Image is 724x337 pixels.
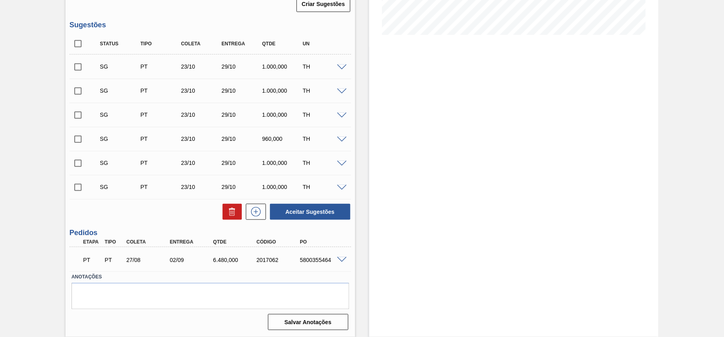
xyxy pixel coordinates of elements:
div: 02/09/2025 [168,257,216,263]
div: Nova sugestão [242,204,266,220]
div: 23/10/2025 [179,160,224,166]
div: Aceitar Sugestões [266,203,351,221]
div: Qtde [260,41,305,47]
h3: Sugestões [70,21,351,29]
div: Pedido de Transferência [103,257,125,263]
div: Pedido de Transferência [139,184,184,190]
div: 29/10/2025 [220,63,265,70]
div: Excluir Sugestões [219,204,242,220]
div: Entrega [168,239,216,245]
div: Pedido de Transferência [139,160,184,166]
div: TH [301,112,346,118]
div: 23/10/2025 [179,112,224,118]
button: Aceitar Sugestões [270,204,350,220]
div: 29/10/2025 [220,136,265,142]
div: Sugestão Criada [98,112,143,118]
div: Pedido de Transferência [139,112,184,118]
div: Sugestão Criada [98,136,143,142]
div: Etapa [81,239,104,245]
div: Sugestão Criada [98,63,143,70]
div: TH [301,63,346,70]
div: Pedido em Trânsito [81,251,104,269]
div: Entrega [220,41,265,47]
div: PO [298,239,346,245]
div: Sugestão Criada [98,87,143,94]
div: 23/10/2025 [179,184,224,190]
div: Tipo [139,41,184,47]
div: Pedido de Transferência [139,136,184,142]
div: Código [255,239,303,245]
div: 23/10/2025 [179,87,224,94]
div: 1.000,000 [260,112,305,118]
div: 960,000 [260,136,305,142]
div: TH [301,160,346,166]
div: TH [301,136,346,142]
h3: Pedidos [70,229,351,237]
p: PT [83,257,102,263]
div: 29/10/2025 [220,112,265,118]
div: Pedido de Transferência [139,63,184,70]
div: Pedido de Transferência [139,87,184,94]
div: Sugestão Criada [98,160,143,166]
label: Anotações [72,271,349,283]
div: TH [301,184,346,190]
div: 23/10/2025 [179,136,224,142]
div: Qtde [211,239,260,245]
div: Status [98,41,143,47]
div: 2017062 [255,257,303,263]
div: TH [301,87,346,94]
div: 6.480,000 [211,257,260,263]
div: 23/10/2025 [179,63,224,70]
div: 29/10/2025 [220,184,265,190]
div: UN [301,41,346,47]
button: Salvar Anotações [268,314,348,330]
div: 1.000,000 [260,160,305,166]
div: Coleta [125,239,173,245]
div: 1.000,000 [260,63,305,70]
div: 29/10/2025 [220,87,265,94]
div: Sugestão Criada [98,184,143,190]
div: Tipo [103,239,125,245]
div: Coleta [179,41,224,47]
div: 27/08/2025 [125,257,173,263]
div: 29/10/2025 [220,160,265,166]
div: 1.000,000 [260,184,305,190]
div: 1.000,000 [260,87,305,94]
div: 5800355464 [298,257,346,263]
